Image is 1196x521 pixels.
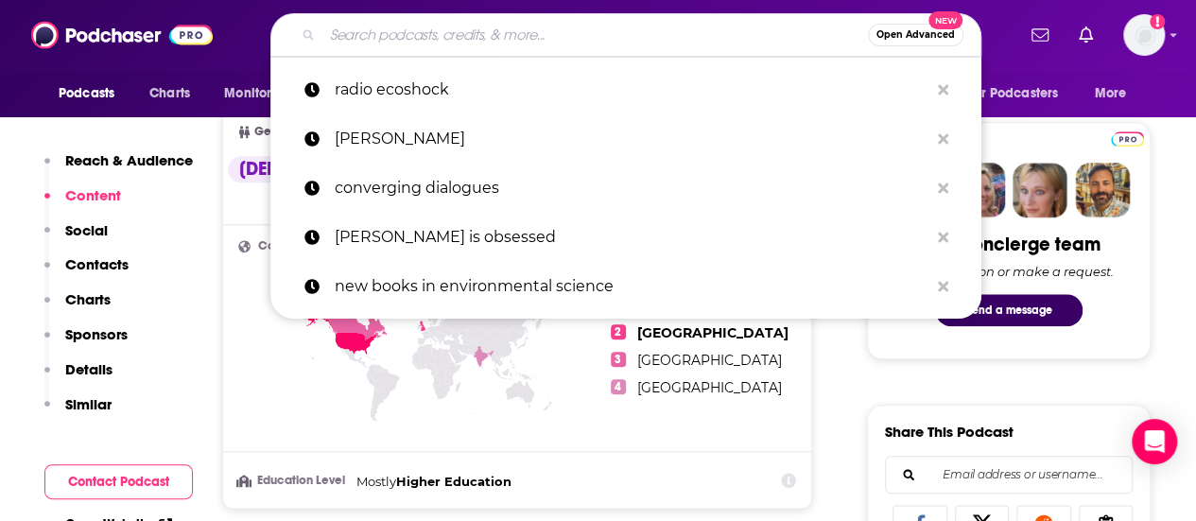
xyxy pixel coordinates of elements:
button: Contacts [44,255,129,290]
span: Higher Education [396,474,511,489]
div: Search podcasts, credits, & more... [270,13,981,57]
svg: Add a profile image [1150,14,1165,29]
button: Open AdvancedNew [868,24,963,46]
span: Mostly [356,474,396,489]
p: Contacts [65,255,129,273]
img: Podchaser - Follow, Share and Rate Podcasts [31,17,213,53]
span: [GEOGRAPHIC_DATA] [637,379,782,396]
span: For Podcasters [967,80,1058,107]
span: [GEOGRAPHIC_DATA] [637,352,782,369]
p: sam harris [335,114,928,164]
p: radio ecoshock [335,65,928,114]
button: Details [44,360,113,395]
input: Search podcasts, credits, & more... [322,20,868,50]
a: [PERSON_NAME] is obsessed [270,213,981,262]
a: Show notifications dropdown [1024,19,1056,51]
p: Similar [65,395,112,413]
button: Reach & Audience [44,151,193,186]
button: Show profile menu [1123,14,1165,56]
input: Email address or username... [901,457,1117,493]
p: Content [65,186,121,204]
p: Reach & Audience [65,151,193,169]
button: Social [44,221,108,256]
button: open menu [955,76,1085,112]
span: 2 [611,324,626,339]
p: new books in environmental science [335,262,928,311]
p: david greene is obsessed [335,213,928,262]
p: converging dialogues [335,164,928,213]
span: Gender [254,126,297,138]
span: Logged in as mdekoning [1123,14,1165,56]
span: New [928,11,962,29]
span: 4 [611,379,626,394]
button: open menu [45,76,139,112]
img: Jules Profile [1013,163,1067,217]
div: Ask a question or make a request. [904,264,1114,279]
span: Monitoring [224,80,291,107]
h3: Education Level [238,475,349,487]
img: User Profile [1123,14,1165,56]
button: open menu [211,76,316,112]
a: converging dialogues [270,164,981,213]
a: Pro website [1111,129,1144,147]
button: Send a message [935,294,1083,326]
a: new books in environmental science [270,262,981,311]
span: Open Advanced [876,30,955,40]
a: [PERSON_NAME] [270,114,981,164]
div: Your concierge team [918,233,1101,256]
span: Podcasts [59,80,114,107]
img: Jon Profile [1075,163,1130,217]
button: Charts [44,290,111,325]
button: Content [44,186,121,221]
button: Similar [44,395,112,430]
span: Countries [258,240,312,252]
span: Charts [149,80,190,107]
span: [GEOGRAPHIC_DATA] [637,324,789,341]
a: radio ecoshock [270,65,981,114]
img: Podchaser Pro [1111,131,1144,147]
div: Search followers [885,456,1133,494]
div: [DEMOGRAPHIC_DATA] [228,156,448,182]
button: Contact Podcast [44,464,193,499]
p: Details [65,360,113,378]
p: Social [65,221,108,239]
span: More [1095,80,1127,107]
div: Open Intercom Messenger [1132,419,1177,464]
button: Sponsors [44,325,128,360]
p: Sponsors [65,325,128,343]
button: open menu [1082,76,1151,112]
h3: Share This Podcast [885,423,1014,441]
span: 3 [611,352,626,367]
p: Charts [65,290,111,308]
a: Show notifications dropdown [1071,19,1101,51]
a: Charts [137,76,201,112]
